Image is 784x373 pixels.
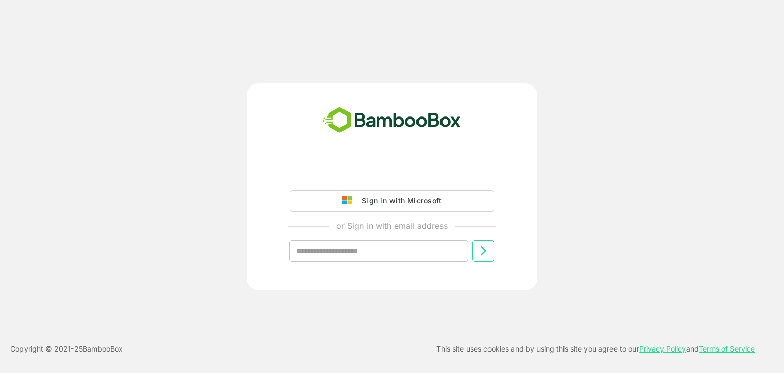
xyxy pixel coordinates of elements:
[342,196,357,205] img: google
[290,190,494,212] button: Sign in with Microsoft
[436,343,755,355] p: This site uses cookies and by using this site you agree to our and
[336,220,448,232] p: or Sign in with email address
[639,344,686,353] a: Privacy Policy
[317,104,467,137] img: bamboobox
[10,343,123,355] p: Copyright © 2021- 25 BambooBox
[699,344,755,353] a: Terms of Service
[357,194,442,207] div: Sign in with Microsoft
